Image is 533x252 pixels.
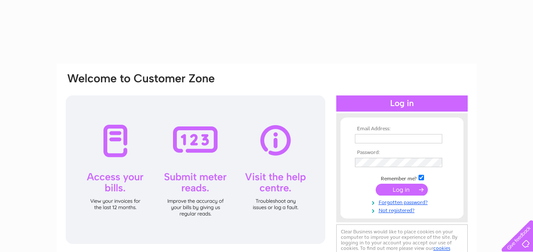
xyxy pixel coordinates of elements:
[355,206,451,214] a: Not registered?
[353,126,451,132] th: Email Address:
[353,150,451,156] th: Password:
[355,198,451,206] a: Forgotten password?
[376,184,428,196] input: Submit
[353,174,451,182] td: Remember me?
